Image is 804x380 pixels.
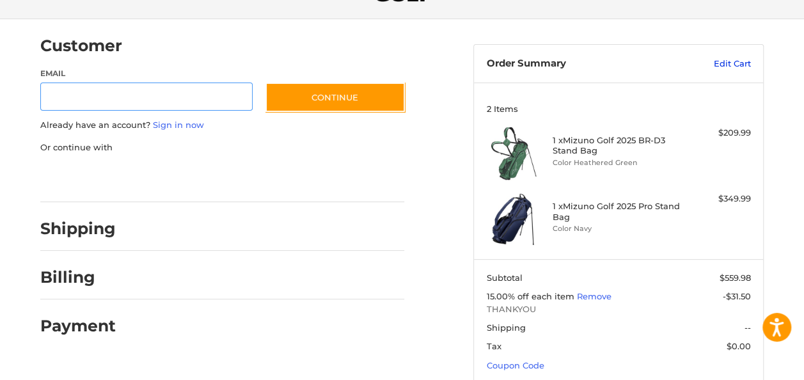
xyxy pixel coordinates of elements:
h3: 2 Items [487,104,751,114]
button: Continue [265,83,405,112]
div: $209.99 [684,127,750,139]
h2: Customer [40,36,122,56]
span: Subtotal [487,273,523,283]
a: Edit Cart [666,58,751,70]
span: THANKYOU [487,303,751,316]
h2: Billing [40,267,115,287]
iframe: PayPal-paypal [36,166,132,189]
h2: Payment [40,316,116,336]
span: $0.00 [727,341,751,351]
h3: Order Summary [487,58,666,70]
a: Remove [577,291,611,301]
h4: 1 x Mizuno Golf 2025 BR-D3 Stand Bag [553,135,682,156]
p: Already have an account? [40,119,404,132]
span: -- [745,322,751,333]
span: Tax [487,341,501,351]
li: Color Heathered Green [553,157,682,168]
iframe: PayPal-venmo [253,166,349,189]
label: Email [40,68,253,79]
li: Color Navy [553,223,682,234]
h2: Shipping [40,219,116,239]
p: Or continue with [40,141,404,154]
h4: 1 x Mizuno Golf 2025 Pro Stand Bag [553,201,682,222]
span: 15.00% off each item [487,291,577,301]
span: $559.98 [720,273,751,283]
span: Shipping [487,322,526,333]
a: Sign in now [153,120,204,130]
a: Coupon Code [487,360,544,370]
div: $349.99 [684,193,750,205]
span: -$31.50 [723,291,751,301]
iframe: PayPal-paylater [145,166,240,189]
